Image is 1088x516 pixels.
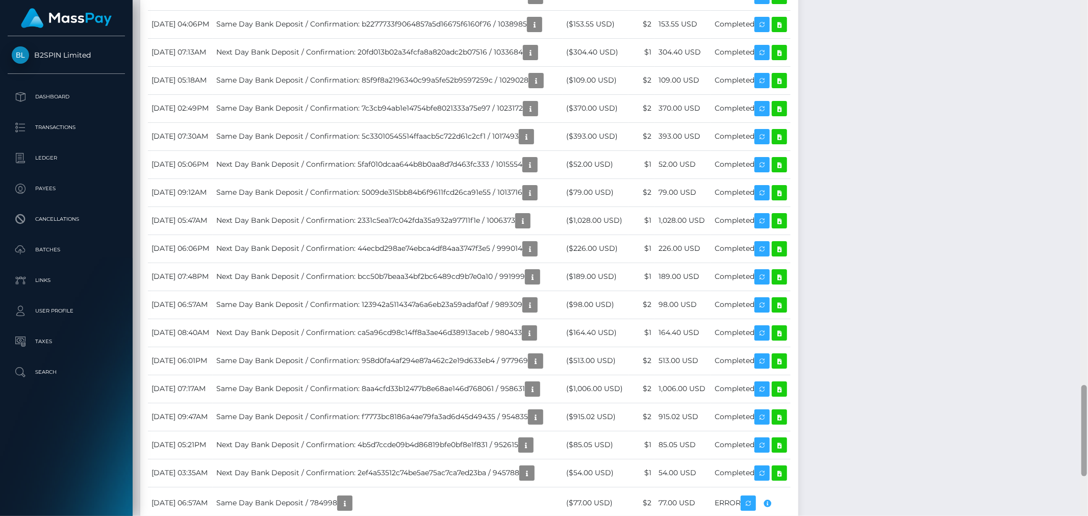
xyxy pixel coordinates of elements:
[655,375,711,403] td: 1,006.00 USD
[148,459,213,487] td: [DATE] 03:35AM
[655,235,711,263] td: 226.00 USD
[563,150,628,178] td: ($52.00 USD)
[148,235,213,263] td: [DATE] 06:06PM
[655,150,711,178] td: 52.00 USD
[148,431,213,459] td: [DATE] 05:21PM
[655,459,711,487] td: 54.00 USD
[711,263,791,291] td: Completed
[8,237,125,263] a: Batches
[213,291,563,319] td: Same Day Bank Deposit / Confirmation: 123942a5114347a6a6eb23a59adaf0af / 989309
[563,375,628,403] td: ($1,006.00 USD)
[213,66,563,94] td: Same Day Bank Deposit / Confirmation: 85f9f8a2196340c99a5fe52b9597259c / 1029028
[8,115,125,140] a: Transactions
[12,150,121,166] p: Ledger
[711,235,791,263] td: Completed
[655,178,711,207] td: 79.00 USD
[563,291,628,319] td: ($98.00 USD)
[8,329,125,354] a: Taxes
[711,38,791,66] td: Completed
[628,150,655,178] td: $1
[148,319,213,347] td: [DATE] 08:40AM
[655,10,711,38] td: 153.55 USD
[711,94,791,122] td: Completed
[628,263,655,291] td: $1
[563,10,628,38] td: ($153.55 USD)
[711,122,791,150] td: Completed
[628,10,655,38] td: $2
[655,403,711,431] td: 915.02 USD
[563,38,628,66] td: ($304.40 USD)
[655,38,711,66] td: 304.40 USD
[628,347,655,375] td: $2
[148,150,213,178] td: [DATE] 05:06PM
[12,303,121,319] p: User Profile
[148,94,213,122] td: [DATE] 02:49PM
[563,319,628,347] td: ($164.40 USD)
[213,150,563,178] td: Next Day Bank Deposit / Confirmation: 5faf010dcaa644b8b0aa8d7d463fc333 / 1015554
[213,263,563,291] td: Next Day Bank Deposit / Confirmation: bcc50b7beaa34bf2bc6489cd9b7e0a10 / 991999
[213,375,563,403] td: Same Day Bank Deposit / Confirmation: 8aa4cfd33b12477b8e68ae146d768061 / 958631
[213,94,563,122] td: Same Day Bank Deposit / Confirmation: 7c3cb94ab1e14754bfe8021333a75e97 / 1023172
[628,66,655,94] td: $2
[711,319,791,347] td: Completed
[628,235,655,263] td: $1
[628,319,655,347] td: $1
[563,66,628,94] td: ($109.00 USD)
[563,263,628,291] td: ($189.00 USD)
[563,431,628,459] td: ($85.05 USD)
[628,375,655,403] td: $2
[711,150,791,178] td: Completed
[213,347,563,375] td: Same Day Bank Deposit / Confirmation: 958d0fa4af294e87a462c2e19d633eb4 / 977969
[21,8,112,28] img: MassPay Logo
[628,122,655,150] td: $2
[148,263,213,291] td: [DATE] 07:48PM
[148,207,213,235] td: [DATE] 05:47AM
[213,122,563,150] td: Same Day Bank Deposit / Confirmation: 5c33010545514ffaacb5c722d61c2cf1 / 1017493
[711,291,791,319] td: Completed
[628,178,655,207] td: $2
[711,431,791,459] td: Completed
[655,94,711,122] td: 370.00 USD
[213,459,563,487] td: Next Day Bank Deposit / Confirmation: 2ef4a53512c74be5ae75ac7ca7ed23ba / 945788
[655,207,711,235] td: 1,028.00 USD
[563,459,628,487] td: ($54.00 USD)
[563,122,628,150] td: ($393.00 USD)
[148,403,213,431] td: [DATE] 09:47AM
[213,10,563,38] td: Same Day Bank Deposit / Confirmation: b2277733f9064857a5d16675f6160f76 / 1038985
[213,403,563,431] td: Same Day Bank Deposit / Confirmation: f7773bc8186a4ae79fa3ad6d45d49435 / 954835
[12,334,121,349] p: Taxes
[628,459,655,487] td: $1
[711,347,791,375] td: Completed
[655,319,711,347] td: 164.40 USD
[8,176,125,201] a: Payees
[12,46,29,64] img: B2SPIN Limited
[655,291,711,319] td: 98.00 USD
[148,291,213,319] td: [DATE] 06:57AM
[148,178,213,207] td: [DATE] 09:12AM
[655,66,711,94] td: 109.00 USD
[8,84,125,110] a: Dashboard
[12,120,121,135] p: Transactions
[711,403,791,431] td: Completed
[711,10,791,38] td: Completed
[655,431,711,459] td: 85.05 USD
[148,375,213,403] td: [DATE] 07:17AM
[711,459,791,487] td: Completed
[563,94,628,122] td: ($370.00 USD)
[628,38,655,66] td: $1
[8,50,125,60] span: B2SPIN Limited
[655,347,711,375] td: 513.00 USD
[12,181,121,196] p: Payees
[711,66,791,94] td: Completed
[213,235,563,263] td: Next Day Bank Deposit / Confirmation: 44ecbd298ae74ebca4df84aa3747f3e5 / 999014
[628,94,655,122] td: $2
[12,242,121,257] p: Batches
[12,89,121,105] p: Dashboard
[711,178,791,207] td: Completed
[12,365,121,380] p: Search
[628,207,655,235] td: $1
[628,431,655,459] td: $1
[148,122,213,150] td: [DATE] 07:30AM
[563,235,628,263] td: ($226.00 USD)
[148,66,213,94] td: [DATE] 05:18AM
